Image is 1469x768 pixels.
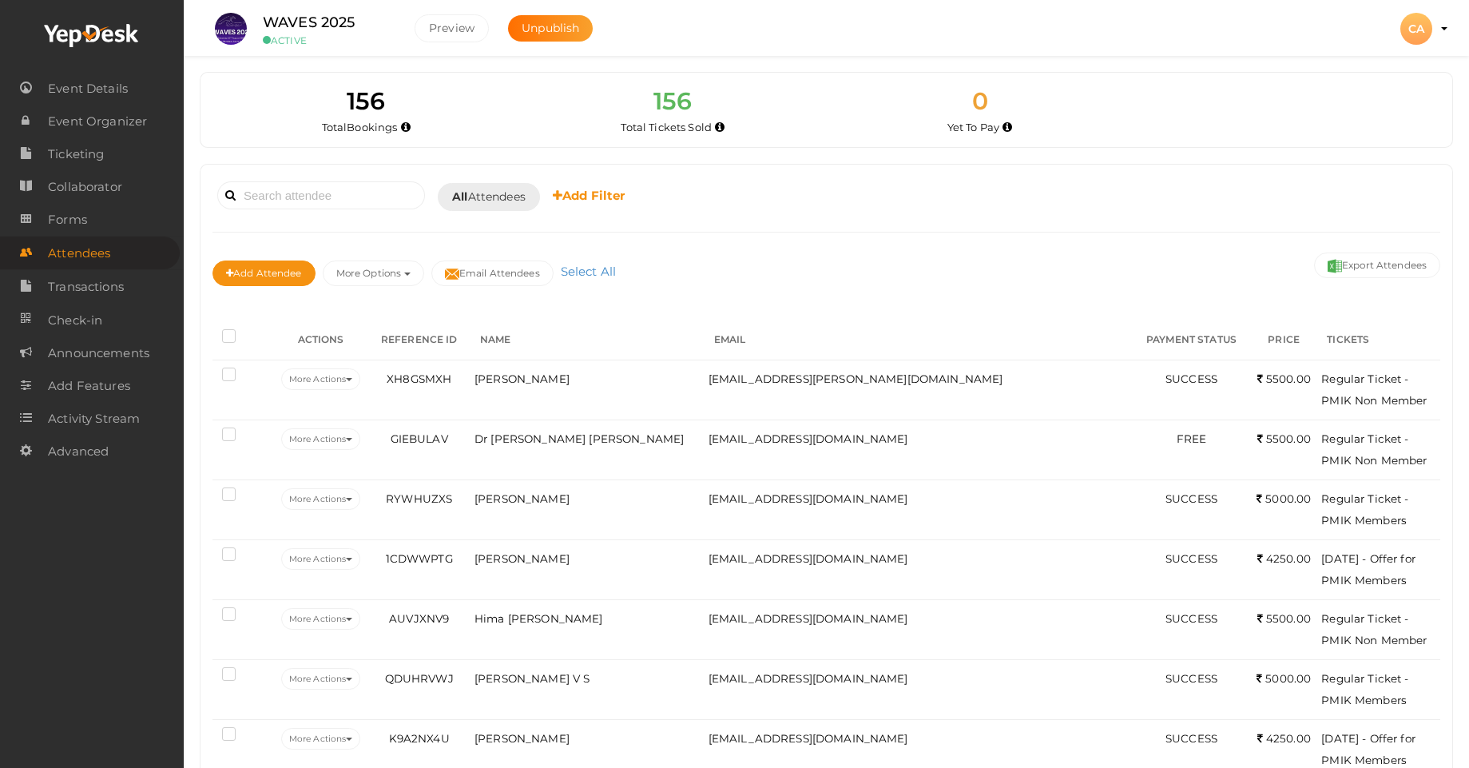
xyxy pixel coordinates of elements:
[1002,123,1012,132] i: Accepted and yet to make payment
[323,261,424,286] button: More Options
[1257,492,1311,505] span: 5000.00
[48,237,110,269] span: Attendees
[1165,612,1217,625] span: SUCCESS
[445,267,459,281] img: mail-filled.svg
[1321,552,1415,587] span: [DATE] - Offer for PMIK Members
[1165,552,1217,565] span: SUCCESS
[1257,612,1311,625] span: 5500.00
[322,121,398,133] span: Total
[1257,372,1311,385] span: 5500.00
[715,123,725,132] i: Total number of tickets sold
[48,304,102,336] span: Check-in
[557,264,620,279] a: Select All
[1321,732,1415,766] span: [DATE] - Offer for PMIK Members
[1317,320,1440,360] th: TICKETS
[48,73,128,105] span: Event Details
[391,432,448,445] span: GIEBULAV
[415,14,489,42] button: Preview
[1165,732,1217,745] span: SUCCESS
[452,189,526,205] span: Attendees
[48,436,109,468] span: Advanced
[709,432,908,445] span: [EMAIL_ADDRESS][DOMAIN_NAME]
[1396,12,1437,46] button: CA
[1321,492,1408,527] span: Regular Ticket - PMIK Members
[709,372,1003,385] span: [EMAIL_ADDRESS][PERSON_NAME][DOMAIN_NAME]
[474,672,590,685] span: [PERSON_NAME] V S
[474,492,570,505] span: [PERSON_NAME]
[1314,253,1440,278] button: Export Attendees
[947,121,999,133] span: Yet To Pay
[1257,672,1311,685] span: 5000.00
[508,15,593,42] button: Unpublish
[274,320,367,360] th: ACTIONS
[474,432,684,445] span: Dr [PERSON_NAME] [PERSON_NAME]
[709,492,908,505] span: [EMAIL_ADDRESS][DOMAIN_NAME]
[1321,372,1427,407] span: Regular Ticket - PMIK Non Member
[1400,13,1432,45] div: CA
[48,138,104,170] span: Ticketing
[1133,320,1250,360] th: PAYMENT STATUS
[263,34,391,46] small: ACTIVE
[389,732,450,745] span: K9A2NX4U
[281,548,360,570] button: More Actions
[1400,22,1432,36] profile-pic: CA
[387,372,451,385] span: XH8GSMXH
[1257,552,1311,565] span: 4250.00
[217,181,425,209] input: Search attendee
[48,105,147,137] span: Event Organizer
[48,204,87,236] span: Forms
[48,337,149,369] span: Announcements
[705,320,1133,360] th: EMAIL
[1165,672,1217,685] span: SUCCESS
[1165,372,1217,385] span: SUCCESS
[431,261,554,286] button: Email Attendees
[212,261,316,286] button: Add Attendee
[401,123,411,132] i: Total number of bookings
[347,86,385,116] span: 156
[48,370,130,402] span: Add Features
[281,608,360,630] button: More Actions
[215,13,247,45] img: S4WQAGVX_small.jpeg
[474,372,570,385] span: [PERSON_NAME]
[972,86,988,116] span: 0
[386,552,453,565] span: 1CDWWPTG
[281,368,360,390] button: More Actions
[389,612,449,625] span: AUVJXNV9
[1321,612,1427,647] span: Regular Ticket - PMIK Non Member
[1257,732,1311,745] span: 4250.00
[48,271,124,303] span: Transactions
[263,11,355,34] label: WAVES 2025
[386,492,452,505] span: RYWHUZXS
[553,188,625,203] b: Add Filter
[281,488,360,510] button: More Actions
[709,552,908,565] span: [EMAIL_ADDRESS][DOMAIN_NAME]
[522,21,579,35] span: Unpublish
[281,728,360,750] button: More Actions
[1321,672,1408,706] span: Regular Ticket - PMIK Members
[1321,432,1427,467] span: Regular Ticket - PMIK Non Member
[709,732,908,745] span: [EMAIL_ADDRESS][DOMAIN_NAME]
[48,171,122,203] span: Collaborator
[653,86,692,116] span: 156
[452,189,467,204] b: All
[474,612,603,625] span: Hima [PERSON_NAME]
[470,320,705,360] th: NAME
[1250,320,1317,360] th: PRICE
[1328,259,1342,273] img: excel.svg
[1257,432,1311,445] span: 5500.00
[381,333,458,345] span: REFERENCE ID
[474,732,570,745] span: [PERSON_NAME]
[709,672,908,685] span: [EMAIL_ADDRESS][DOMAIN_NAME]
[347,121,397,133] span: Bookings
[385,672,454,685] span: QDUHRVWJ
[709,612,908,625] span: [EMAIL_ADDRESS][DOMAIN_NAME]
[281,428,360,450] button: More Actions
[1177,432,1207,445] span: FREE
[474,552,570,565] span: [PERSON_NAME]
[281,668,360,690] button: More Actions
[1165,492,1217,505] span: SUCCESS
[621,121,712,133] span: Total Tickets Sold
[48,403,140,435] span: Activity Stream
